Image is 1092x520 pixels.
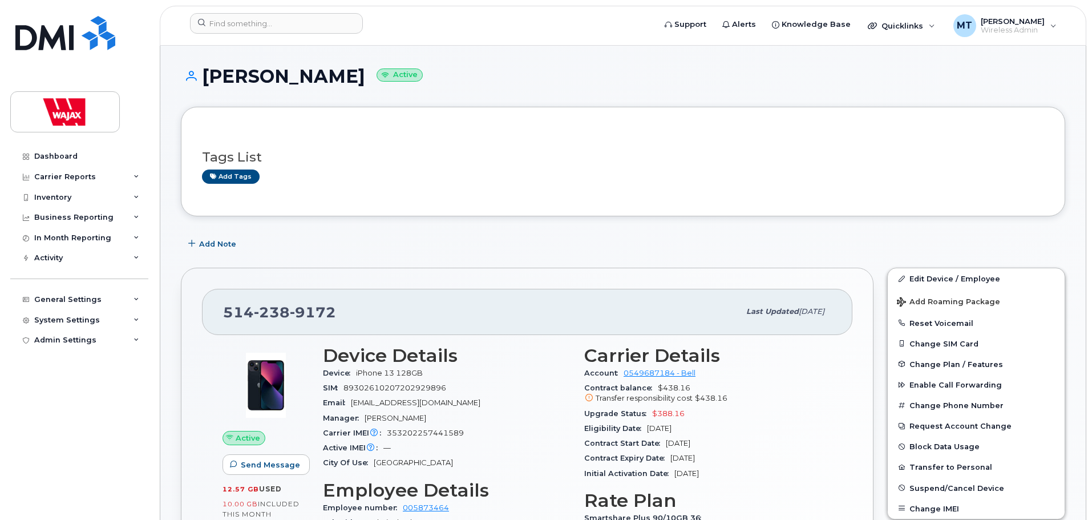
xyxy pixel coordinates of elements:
span: [DATE] [674,469,699,478]
button: Transfer to Personal [888,457,1065,477]
span: Contract Start Date [584,439,666,448]
span: 89302610207202929896 [343,384,446,392]
span: Send Message [241,459,300,470]
span: [EMAIL_ADDRESS][DOMAIN_NAME] [351,398,480,407]
a: 005873464 [403,503,449,512]
a: 0549687184 - Bell [624,369,695,377]
span: $438.16 [584,384,832,404]
h3: Carrier Details [584,345,832,366]
span: Transfer responsibility cost [596,394,693,402]
span: Eligibility Date [584,424,647,433]
span: Email [323,398,351,407]
span: Suspend/Cancel Device [909,483,1004,492]
span: [DATE] [647,424,672,433]
button: Enable Call Forwarding [888,374,1065,395]
span: [DATE] [666,439,690,448]
h3: Device Details [323,345,571,366]
button: Add Roaming Package [888,289,1065,313]
span: Change Plan / Features [909,360,1003,368]
span: [DATE] [799,307,824,316]
button: Change Plan / Features [888,354,1065,374]
button: Request Account Change [888,416,1065,436]
span: 514 [223,304,336,321]
h3: Rate Plan [584,490,832,511]
button: Change SIM Card [888,333,1065,354]
span: Add Note [199,239,236,249]
span: 9172 [290,304,336,321]
span: included this month [223,499,300,518]
button: Add Note [181,233,246,254]
button: Send Message [223,454,310,475]
span: $438.16 [695,394,727,402]
span: 353202257441589 [387,429,464,437]
span: Upgrade Status [584,409,652,418]
span: Account [584,369,624,377]
span: Manager [323,414,365,422]
span: 10.00 GB [223,500,258,508]
span: City Of Use [323,458,374,467]
span: Contract balance [584,384,658,392]
span: 238 [254,304,290,321]
button: Block Data Usage [888,436,1065,457]
span: Add Roaming Package [897,297,1000,308]
h1: [PERSON_NAME] [181,66,1065,86]
small: Active [377,68,423,82]
button: Change Phone Number [888,395,1065,416]
span: SIM [323,384,343,392]
button: Change IMEI [888,498,1065,519]
button: Suspend/Cancel Device [888,478,1065,498]
a: Add tags [202,170,260,184]
span: Device [323,369,356,377]
span: $388.16 [652,409,685,418]
a: Edit Device / Employee [888,268,1065,289]
span: Employee number [323,503,403,512]
h3: Tags List [202,150,1044,164]
span: Initial Activation Date [584,469,674,478]
span: Active [236,433,260,444]
span: [DATE] [670,454,695,462]
span: 12.57 GB [223,485,259,493]
h3: Employee Details [323,480,571,501]
span: Contract Expiry Date [584,454,670,462]
span: [PERSON_NAME] [365,414,426,422]
span: Enable Call Forwarding [909,381,1002,389]
span: used [259,485,282,493]
span: Active IMEI [323,444,383,452]
img: image20231002-3703462-1ig824h.jpeg [232,351,300,420]
span: iPhone 13 128GB [356,369,423,377]
span: Last updated [746,307,799,316]
span: — [383,444,391,452]
span: [GEOGRAPHIC_DATA] [374,458,453,467]
button: Reset Voicemail [888,313,1065,333]
span: Carrier IMEI [323,429,387,437]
